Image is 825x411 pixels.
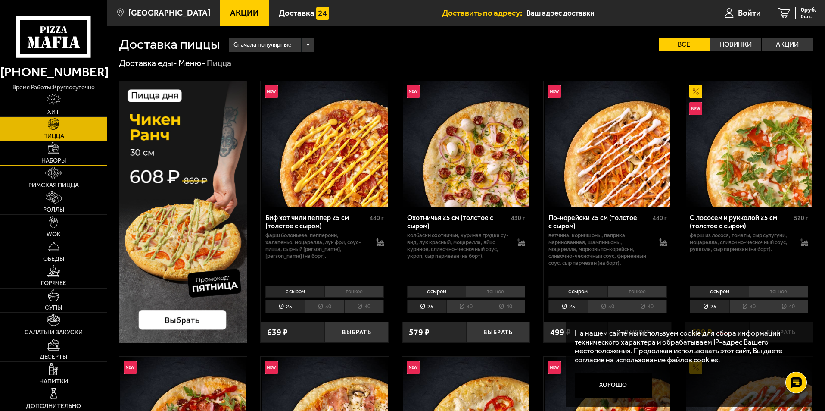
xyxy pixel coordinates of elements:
[686,81,812,207] img: С лососем и рукколой 25 см (толстое с сыром)
[262,81,387,207] img: Биф хот чили пеппер 25 см (толстое с сыром)
[265,213,367,230] div: Биф хот чили пеппер 25 см (толстое с сыром)
[25,329,83,336] span: Салаты и закуски
[627,300,666,313] li: 40
[689,85,702,98] img: Акционный
[801,14,816,19] span: 0 шт.
[575,373,652,398] button: Хорошо
[41,280,66,286] span: Горячее
[402,81,530,207] a: НовинкаОхотничья 25 см (толстое с сыром)
[511,214,525,222] span: 430 г
[265,232,367,260] p: фарш болоньезе, пепперони, халапеньо, моцарелла, лук фри, соус-пицца, сырный [PERSON_NAME], [PERS...
[267,328,288,337] span: 639 ₽
[47,232,61,238] span: WOK
[548,286,607,298] li: с сыром
[548,232,651,267] p: ветчина, корнишоны, паприка маринованная, шампиньоны, моцарелла, морковь по-корейски, сливочно-че...
[45,305,62,311] span: Супы
[749,286,808,298] li: тонкое
[43,133,64,139] span: Пицца
[409,328,430,337] span: 579 ₽
[265,300,305,313] li: 25
[43,207,64,213] span: Роллы
[265,85,278,98] img: Новинка
[548,300,588,313] li: 25
[466,322,530,343] button: Выбрать
[128,9,210,17] span: [GEOGRAPHIC_DATA]
[316,7,329,20] img: 15daf4d41897b9f0e9f617042186c801.svg
[407,286,466,298] li: с сыром
[548,213,651,230] div: По-корейски 25 см (толстое с сыром)
[119,58,177,68] a: Доставка еды-
[261,81,389,207] a: НовинкаБиф хот чили пеппер 25 см (толстое с сыром)
[685,81,813,207] a: АкционныйНовинкаС лососем и рукколой 25 см (толстое с сыром)
[526,5,691,21] input: Ваш адрес доставки
[233,37,291,53] span: Сначала популярные
[738,9,761,17] span: Войти
[442,9,526,17] span: Доставить по адресу:
[794,214,808,222] span: 520 г
[265,361,278,374] img: Новинка
[207,58,231,69] div: Пицца
[548,85,561,98] img: Новинка
[41,158,66,164] span: Наборы
[575,329,800,364] p: На нашем сайте мы используем cookie для сбора информации технического характера и обрабатываем IP...
[690,213,792,230] div: С лососем и рукколой 25 см (толстое с сыром)
[801,7,816,13] span: 0 руб.
[762,38,813,51] label: Акции
[279,9,314,17] span: Доставка
[178,58,205,68] a: Меню-
[769,300,808,313] li: 40
[28,182,79,188] span: Римская пицца
[119,38,220,51] h1: Доставка пиццы
[124,361,137,374] img: Новинка
[230,9,259,17] span: Акции
[446,300,486,313] li: 30
[690,286,749,298] li: с сыром
[43,256,64,262] span: Обеды
[305,300,344,313] li: 30
[710,38,761,51] label: Новинки
[265,286,324,298] li: с сыром
[47,109,59,115] span: Хит
[690,300,729,313] li: 25
[545,81,670,207] img: По-корейски 25 см (толстое с сыром)
[370,214,384,222] span: 480 г
[407,361,420,374] img: Новинка
[407,85,420,98] img: Новинка
[550,328,571,337] span: 499 ₽
[729,300,769,313] li: 30
[588,300,627,313] li: 30
[407,232,509,260] p: колбаски охотничьи, куриная грудка су-вид, лук красный, моцарелла, яйцо куриное, сливочно-чесночн...
[407,213,509,230] div: Охотничья 25 см (толстое с сыром)
[26,403,81,409] span: Дополнительно
[403,81,529,207] img: Охотничья 25 см (толстое с сыром)
[486,300,525,313] li: 40
[325,322,389,343] button: Выбрать
[40,354,67,360] span: Десерты
[548,361,561,374] img: Новинка
[690,232,792,253] p: фарш из лосося, томаты, сыр сулугуни, моцарелла, сливочно-чесночный соус, руккола, сыр пармезан (...
[344,300,384,313] li: 40
[466,286,525,298] li: тонкое
[324,286,384,298] li: тонкое
[39,379,68,385] span: Напитки
[544,81,672,207] a: НовинкаПо-корейски 25 см (толстое с сыром)
[607,286,667,298] li: тонкое
[407,300,446,313] li: 25
[653,214,667,222] span: 480 г
[659,38,710,51] label: Все
[689,102,702,115] img: Новинка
